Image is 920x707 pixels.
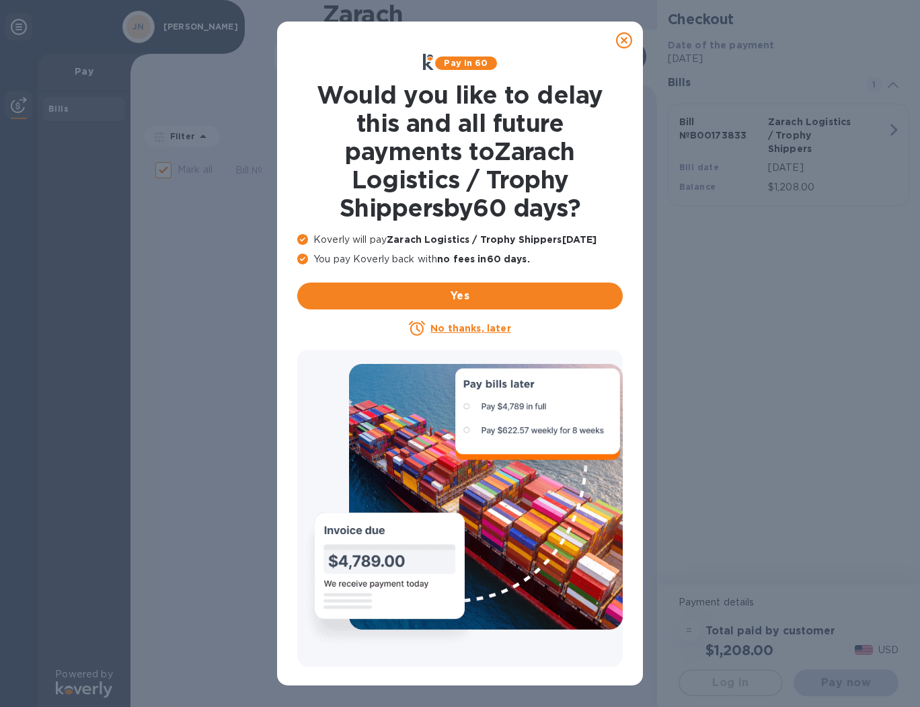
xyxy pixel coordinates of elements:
[297,81,623,222] h1: Would you like to delay this and all future payments to Zarach Logistics / Trophy Shippers by 60 ...
[430,323,510,334] u: No thanks, later
[308,288,612,304] span: Yes
[444,58,488,68] b: Pay in 60
[437,254,529,264] b: no fees in 60 days .
[297,283,623,309] button: Yes
[297,252,623,266] p: You pay Koverly back with
[297,233,623,247] p: Koverly will pay
[387,234,597,245] b: Zarach Logistics / Trophy Shippers [DATE]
